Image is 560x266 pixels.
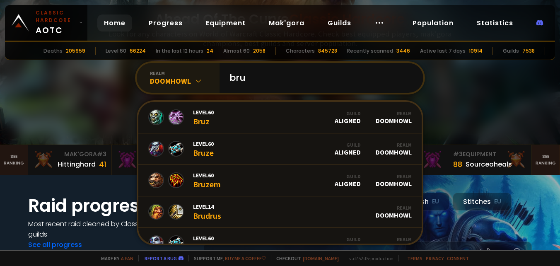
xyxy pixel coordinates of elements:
[96,255,133,261] span: Made by
[145,255,177,261] a: Report a bug
[335,142,361,156] div: Aligned
[142,15,189,31] a: Progress
[117,150,191,159] div: Mak'Gora
[224,63,413,93] input: Search a character...
[193,235,223,252] div: Bruhnah
[150,76,220,86] div: Doomhowl
[262,15,311,31] a: Mak'gora
[532,145,560,175] a: Seeranking
[193,109,214,126] div: Bruz
[130,47,146,55] div: 66224
[58,159,96,169] div: Hittinghard
[347,47,393,55] div: Recently scanned
[28,193,194,219] h1: Raid progress
[376,205,412,219] div: Doomhowl
[33,150,107,159] div: Mak'Gora
[376,110,412,116] div: Realm
[66,47,85,55] div: 205959
[36,9,76,36] span: AOTC
[28,145,112,175] a: Mak'Gora#3Hittinghard41
[112,145,196,175] a: Mak'Gora#2Rivench100
[156,47,203,55] div: In the last 12 hours
[225,255,266,261] a: Buy me a coffee
[376,236,412,251] div: Doomhowl
[503,47,519,55] div: Guilds
[335,142,361,148] div: Guild
[188,255,266,261] span: Support me,
[97,15,132,31] a: Home
[469,47,483,55] div: 10914
[193,203,221,221] div: Brudrus
[396,47,410,55] div: 3446
[426,255,444,261] a: Privacy
[223,47,250,55] div: Almost 60
[335,110,361,125] div: Aligned
[286,47,315,55] div: Characters
[453,193,512,210] div: Stitches
[193,203,221,210] span: Level 14
[344,255,393,261] span: v. d752d5 - production
[106,47,126,55] div: Level 60
[407,255,422,261] a: Terms
[303,255,339,261] a: [DOMAIN_NAME]
[99,159,106,170] div: 41
[335,110,361,116] div: Guild
[138,228,422,259] a: Level60BruhnahGuildgodspeedRealmDoomhowl
[420,47,466,55] div: Active last 7 days
[376,142,412,156] div: Doomhowl
[453,159,462,170] div: 88
[193,235,223,242] span: Level 60
[150,70,220,76] div: realm
[207,47,213,55] div: 24
[447,255,469,261] a: Consent
[376,236,412,242] div: Realm
[271,255,339,261] span: Checkout
[522,47,535,55] div: 7538
[28,219,194,239] h4: Most recent raid cleaned by Classic Hardcore guilds
[448,145,532,175] a: #3Equipment88Sourceoheals
[376,173,412,188] div: Doomhowl
[466,159,512,169] div: Sourceoheals
[376,173,412,179] div: Realm
[335,173,361,179] div: Guild
[43,47,63,55] div: Deaths
[138,102,422,133] a: Level60BruzGuildAlignedRealmDoomhowl
[193,140,214,158] div: Bruze
[28,240,82,249] a: See all progress
[494,198,501,206] small: EU
[36,9,76,24] small: Classic Hardcore
[335,173,361,188] div: Aligned
[432,198,439,206] small: EU
[328,236,361,242] div: Guild
[253,47,266,55] div: 2058
[321,15,358,31] a: Guilds
[328,236,361,251] div: godspeed
[453,150,463,158] span: # 3
[376,110,412,125] div: Doomhowl
[453,150,527,159] div: Equipment
[406,15,460,31] a: Population
[193,172,221,189] div: Bruzem
[193,109,214,116] span: Level 60
[318,47,337,55] div: 845728
[5,5,87,41] a: Classic HardcoreAOTC
[193,140,214,148] span: Level 60
[138,196,422,228] a: Level14BrudrusRealmDoomhowl
[376,142,412,148] div: Realm
[97,150,106,158] span: # 3
[470,15,520,31] a: Statistics
[138,165,422,196] a: Level60BruzemGuildAlignedRealmDoomhowl
[121,255,133,261] a: a fan
[193,172,221,179] span: Level 60
[199,15,252,31] a: Equipment
[376,205,412,211] div: Realm
[138,133,422,165] a: Level60BruzeGuildAlignedRealmDoomhowl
